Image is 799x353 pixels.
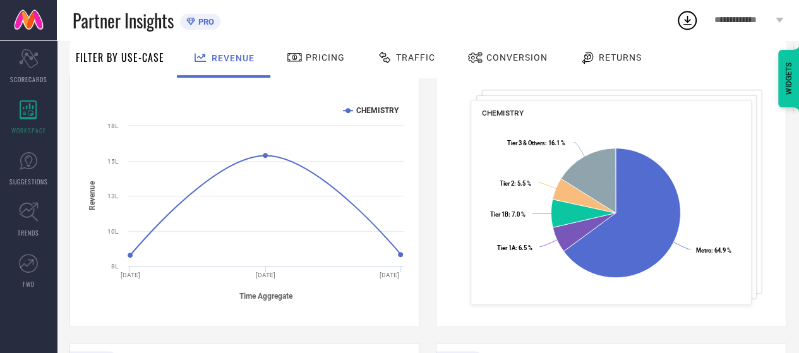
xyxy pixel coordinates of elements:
span: Conversion [486,52,548,63]
text: [DATE] [121,272,140,278]
tspan: Tier 3 & Others [507,140,545,147]
tspan: Tier 2 [500,180,514,187]
span: Pricing [306,52,345,63]
span: TRENDS [18,228,39,237]
tspan: Metro [695,247,711,254]
text: [DATE] [256,272,275,278]
span: Returns [599,52,642,63]
span: Partner Insights [73,8,174,33]
tspan: Tier 1B [490,211,508,218]
text: CHEMISTRY [356,106,399,115]
text: [DATE] [380,272,399,278]
text: 8L [111,263,119,270]
span: Traffic [396,52,435,63]
text: 18L [107,123,119,129]
span: Revenue [212,53,255,63]
span: Filter By Use-Case [76,50,164,65]
text: : 5.5 % [500,180,531,187]
span: SCORECARDS [10,75,47,84]
tspan: Time Aggregate [239,292,293,301]
span: CHEMISTRY [482,109,524,117]
text: : 7.0 % [490,211,526,218]
text: 15L [107,158,119,165]
span: WORKSPACE [11,126,46,135]
text: : 16.1 % [507,140,565,147]
text: 13L [107,193,119,200]
tspan: Revenue [88,181,97,210]
div: Open download list [676,9,699,32]
text: 10L [107,228,119,235]
span: SUGGESTIONS [9,177,48,186]
text: : 64.9 % [695,247,731,254]
span: FWD [23,279,35,289]
tspan: Tier 1A [497,244,516,251]
text: : 6.5 % [497,244,532,251]
span: PRO [195,17,214,27]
